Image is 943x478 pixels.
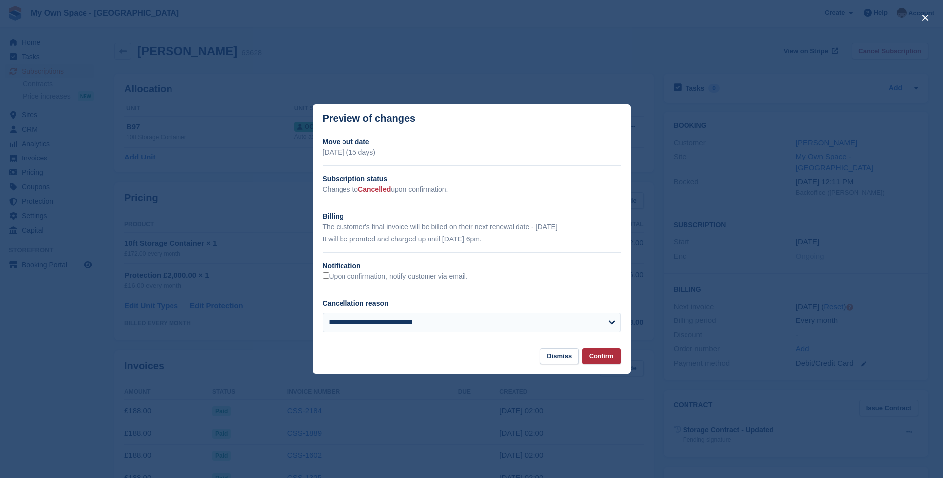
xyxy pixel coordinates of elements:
p: [DATE] (15 days) [323,147,621,158]
p: Preview of changes [323,113,416,124]
h2: Billing [323,211,621,222]
button: Dismiss [540,348,579,365]
h2: Move out date [323,137,621,147]
label: Upon confirmation, notify customer via email. [323,272,468,281]
button: Confirm [582,348,621,365]
h2: Subscription status [323,174,621,184]
span: Cancelled [358,185,391,193]
h2: Notification [323,261,621,271]
p: It will be prorated and charged up until [DATE] 6pm. [323,234,621,244]
p: Changes to upon confirmation. [323,184,621,195]
button: close [917,10,933,26]
input: Upon confirmation, notify customer via email. [323,272,329,279]
label: Cancellation reason [323,299,389,307]
p: The customer's final invoice will be billed on their next renewal date - [DATE] [323,222,621,232]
